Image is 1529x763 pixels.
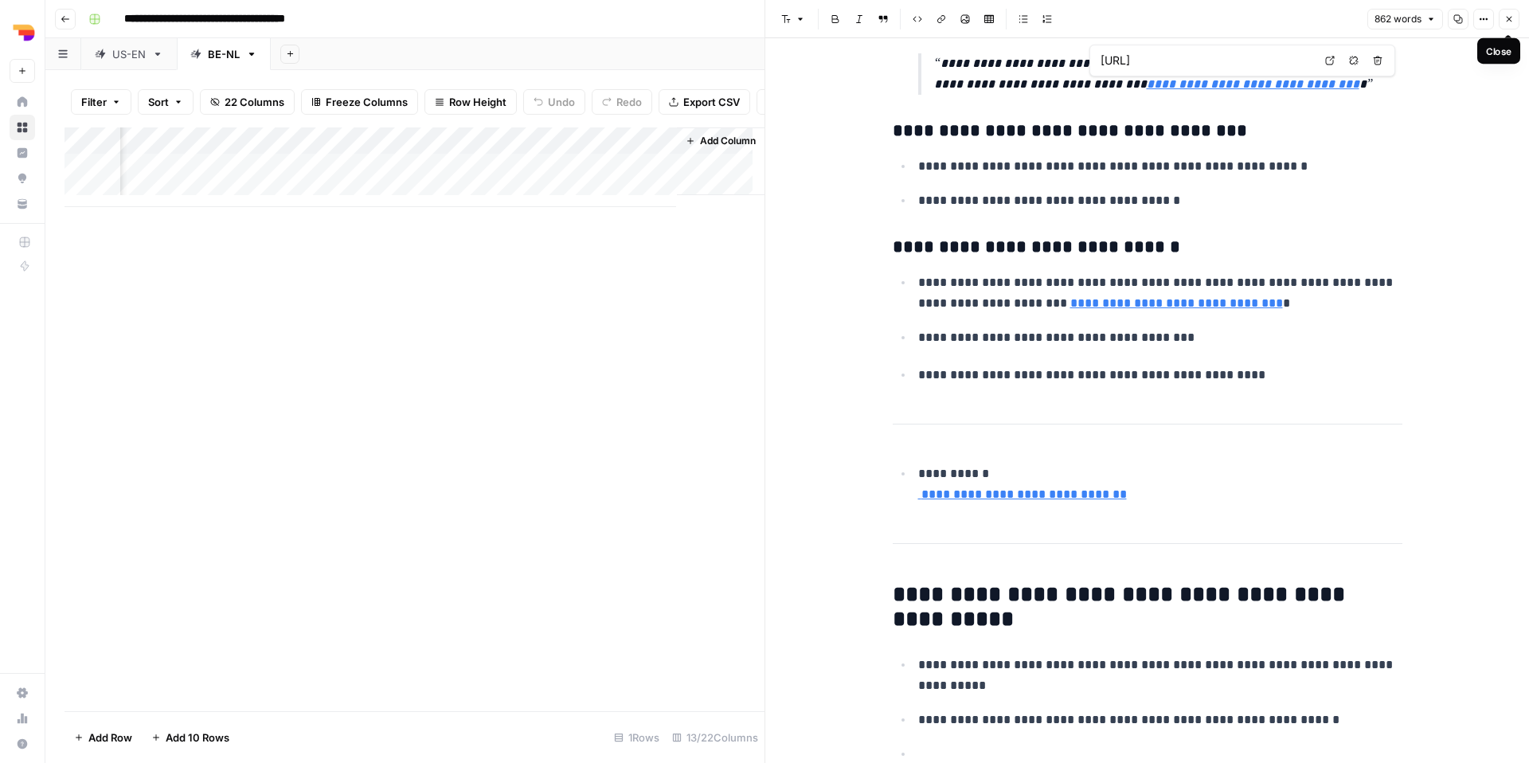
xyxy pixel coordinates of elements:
button: Filter [71,89,131,115]
button: Export CSV [659,89,750,115]
a: BE-NL [177,38,271,70]
div: 13/22 Columns [666,725,764,750]
button: Freeze Columns [301,89,418,115]
button: 862 words [1367,9,1443,29]
button: Sort [138,89,194,115]
a: Opportunities [10,166,35,191]
span: 862 words [1375,12,1421,26]
span: 22 Columns [225,94,284,110]
span: Sort [148,94,169,110]
span: Redo [616,94,642,110]
a: US-EN [81,38,177,70]
button: Row Height [424,89,517,115]
button: Add Row [65,725,142,750]
button: Undo [523,89,585,115]
div: US-EN [112,46,146,62]
span: Freeze Columns [326,94,408,110]
button: Redo [592,89,652,115]
button: Help + Support [10,731,35,757]
span: Add 10 Rows [166,730,229,745]
span: Undo [548,94,575,110]
button: 22 Columns [200,89,295,115]
a: Your Data [10,191,35,217]
a: Insights [10,140,35,166]
span: Add Row [88,730,132,745]
a: Settings [10,680,35,706]
img: Depends Logo [10,18,38,47]
span: Row Height [449,94,506,110]
a: Home [10,89,35,115]
button: Add 10 Rows [142,725,239,750]
span: Add Column [700,134,756,148]
div: 1 Rows [608,725,666,750]
button: Workspace: Depends [10,13,35,53]
span: Export CSV [683,94,740,110]
span: Filter [81,94,107,110]
a: Usage [10,706,35,731]
div: Close [1486,44,1511,58]
button: Add Column [679,131,762,151]
a: Browse [10,115,35,140]
div: BE-NL [208,46,240,62]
